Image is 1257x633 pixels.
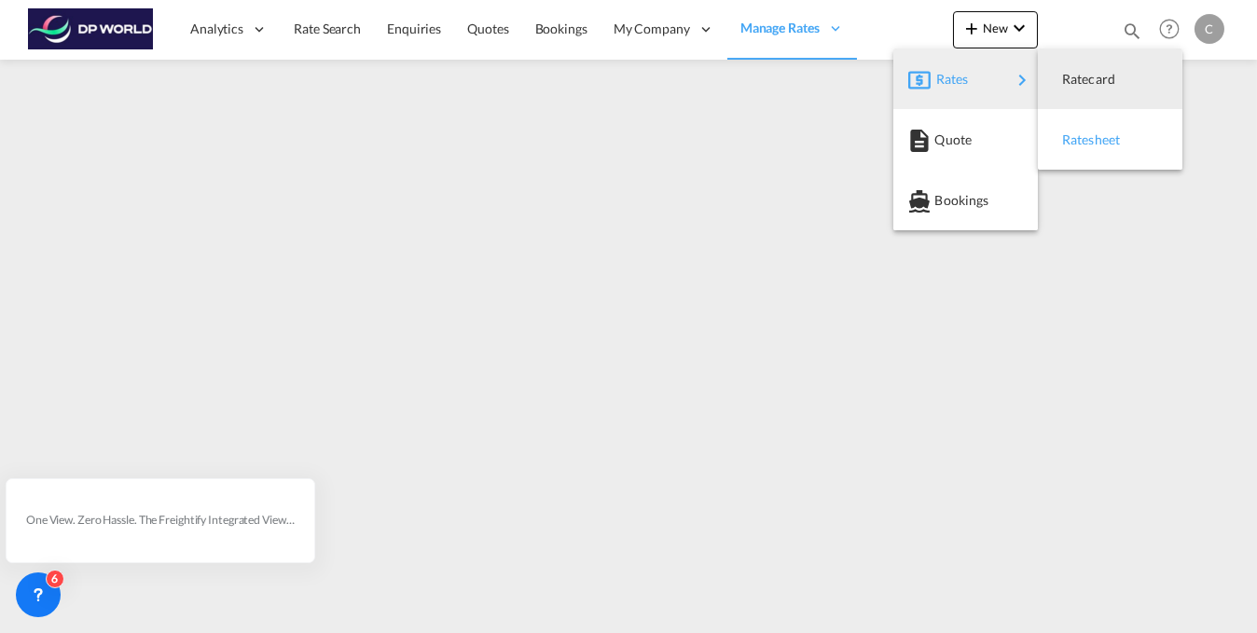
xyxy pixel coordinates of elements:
div: Ratecard [1053,56,1167,103]
button: Quote [893,109,1038,170]
span: Ratesheet [1062,121,1083,158]
div: Quote [908,117,1023,163]
span: Ratecard [1062,61,1083,98]
span: Bookings [934,182,955,219]
span: Rates [936,61,959,98]
span: Quote [934,121,955,158]
button: Bookings [893,170,1038,230]
div: Bookings [908,177,1023,224]
div: Ratesheet [1053,117,1167,163]
md-icon: icon-chevron-right [1011,69,1033,91]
